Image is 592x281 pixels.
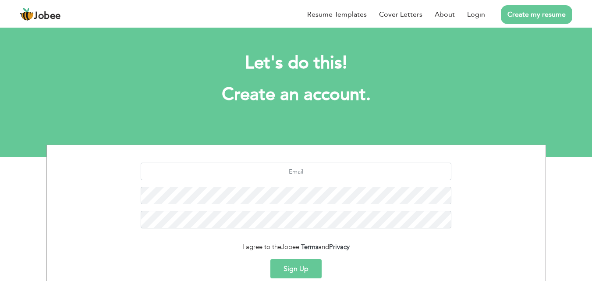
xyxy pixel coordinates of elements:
[435,9,455,20] a: About
[60,83,533,106] h1: Create an account.
[270,259,322,278] button: Sign Up
[379,9,422,20] a: Cover Letters
[53,242,539,252] div: I agree to the and
[301,242,318,251] a: Terms
[467,9,485,20] a: Login
[20,7,34,21] img: jobee.io
[329,242,350,251] a: Privacy
[20,7,61,21] a: Jobee
[34,11,61,21] span: Jobee
[60,52,533,75] h2: Let's do this!
[281,242,299,251] span: Jobee
[307,9,367,20] a: Resume Templates
[141,163,451,180] input: Email
[501,5,572,24] a: Create my resume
